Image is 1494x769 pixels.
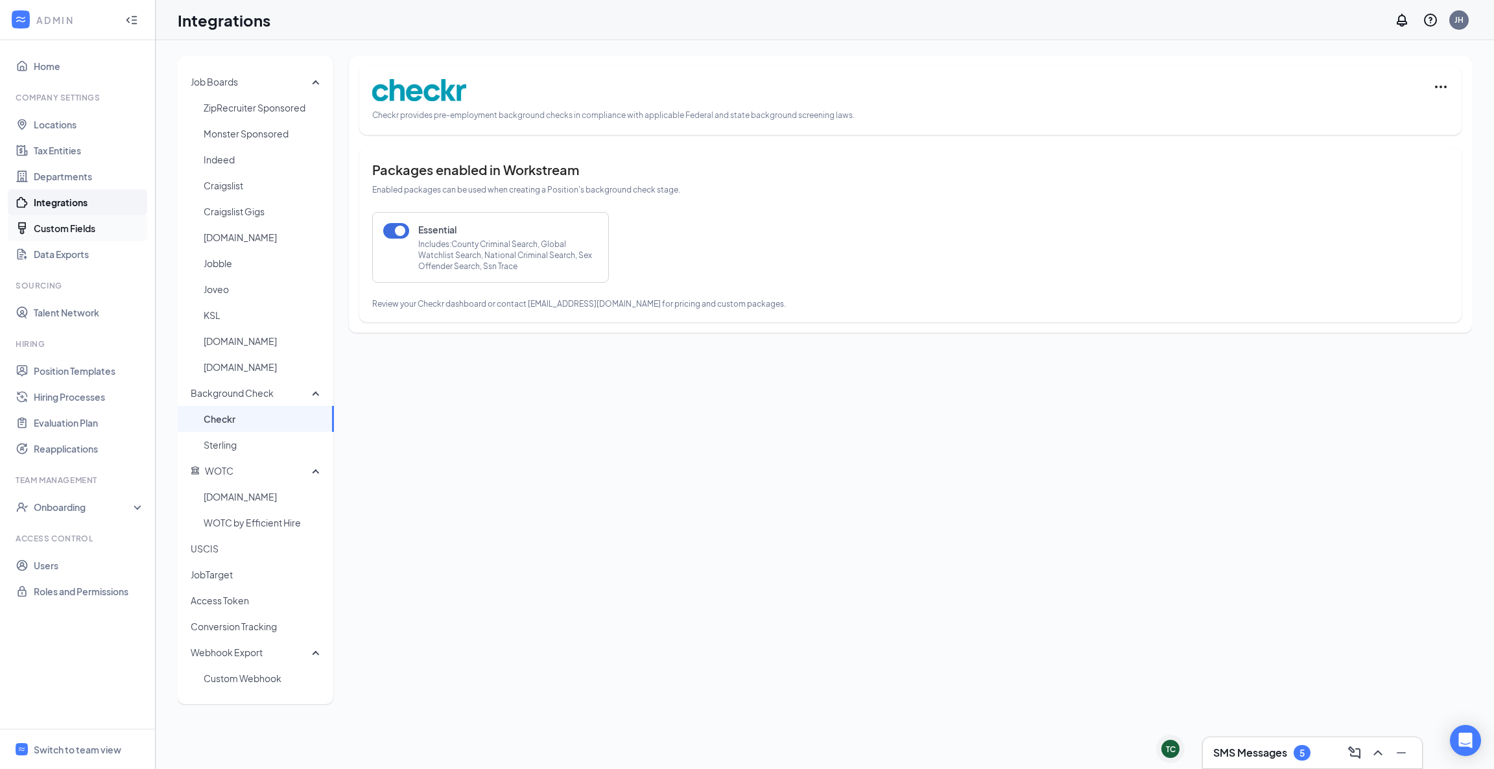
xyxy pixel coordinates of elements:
span: WOTC by Efficient Hire [204,510,324,536]
span: Job Boards [191,76,238,88]
div: Team Management [16,475,142,486]
a: Hiring Processes [34,384,145,410]
a: Locations [34,112,145,137]
a: Integrations [34,189,145,215]
span: USCIS [191,536,324,562]
div: JH [1454,14,1464,25]
span: [DOMAIN_NAME] [204,354,324,380]
svg: Government [191,466,200,475]
svg: WorkstreamLogo [14,13,27,26]
div: Onboarding [34,501,134,514]
div: Access control [16,533,142,544]
button: ComposeMessage [1344,742,1365,763]
span: Craigslist [204,172,324,198]
svg: ComposeMessage [1347,745,1362,761]
span: KSL [204,302,324,328]
span: ZipRecruiter Sponsored [204,95,324,121]
svg: Collapse [125,14,138,27]
span: Webhook Export [191,646,263,658]
svg: Notifications [1394,12,1410,28]
p: Review your Checkr dashboard or contact [EMAIL_ADDRESS][DOMAIN_NAME] for pricing and custom packa... [372,298,1449,309]
h1: Integrations [178,9,270,31]
span: [DOMAIN_NAME] [204,328,324,354]
span: Monster Sponsored [204,121,324,147]
span: Conversion Tracking [191,613,324,639]
a: Reapplications [34,436,145,462]
span: Background Check [191,387,274,399]
div: Switch to team view [34,743,121,756]
a: Talent Network [34,300,145,325]
a: Position Templates [34,358,145,384]
div: TC [1166,744,1176,755]
span: [DOMAIN_NAME] [204,224,324,250]
p: Includes: County Criminal Search, Global Watchlist Search, National Criminal Search, Sex Offender... [418,239,598,272]
svg: WorkstreamLogo [18,745,26,753]
span: Access Token [191,587,324,613]
div: Company Settings [16,92,142,103]
div: ADMIN [36,14,113,27]
span: JobTarget [191,562,324,587]
button: ChevronUp [1368,742,1388,763]
h3: SMS Messages [1213,746,1287,760]
div: Hiring [16,338,142,349]
span: Sterling [204,432,324,458]
a: Users [34,552,145,578]
a: Departments [34,163,145,189]
a: Home [34,53,145,79]
span: WOTC [205,465,233,477]
span: Enabled packages can be used when creating a Position's background check stage. [372,185,680,195]
button: Minimize [1391,742,1412,763]
span: Craigslist Gigs [204,198,324,224]
a: Custom Fields [34,215,145,241]
span: Jobble [204,250,324,276]
a: Data Exports [34,241,145,267]
div: 5 [1299,748,1305,759]
a: Evaluation Plan [34,410,145,436]
div: Open Intercom Messenger [1450,725,1481,756]
span: Joveo [204,276,324,302]
svg: Ellipses [1433,79,1449,95]
span: Checkr [204,406,324,432]
svg: UserCheck [16,501,29,514]
a: Tax Entities [34,137,145,163]
span: Custom Webhook [204,665,324,691]
span: Packages enabled in Workstream [372,161,579,178]
svg: ChevronUp [1370,745,1386,761]
a: Roles and Permissions [34,578,145,604]
span: [DOMAIN_NAME] [204,484,324,510]
span: Checkr provides pre-employment background checks in compliance with applicable Federal and state ... [372,110,855,120]
div: Sourcing [16,280,142,291]
svg: QuestionInfo [1423,12,1438,28]
img: checkr-logo [372,79,466,102]
p: Essential [418,223,598,236]
span: Indeed [204,147,324,172]
svg: Minimize [1393,745,1409,761]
